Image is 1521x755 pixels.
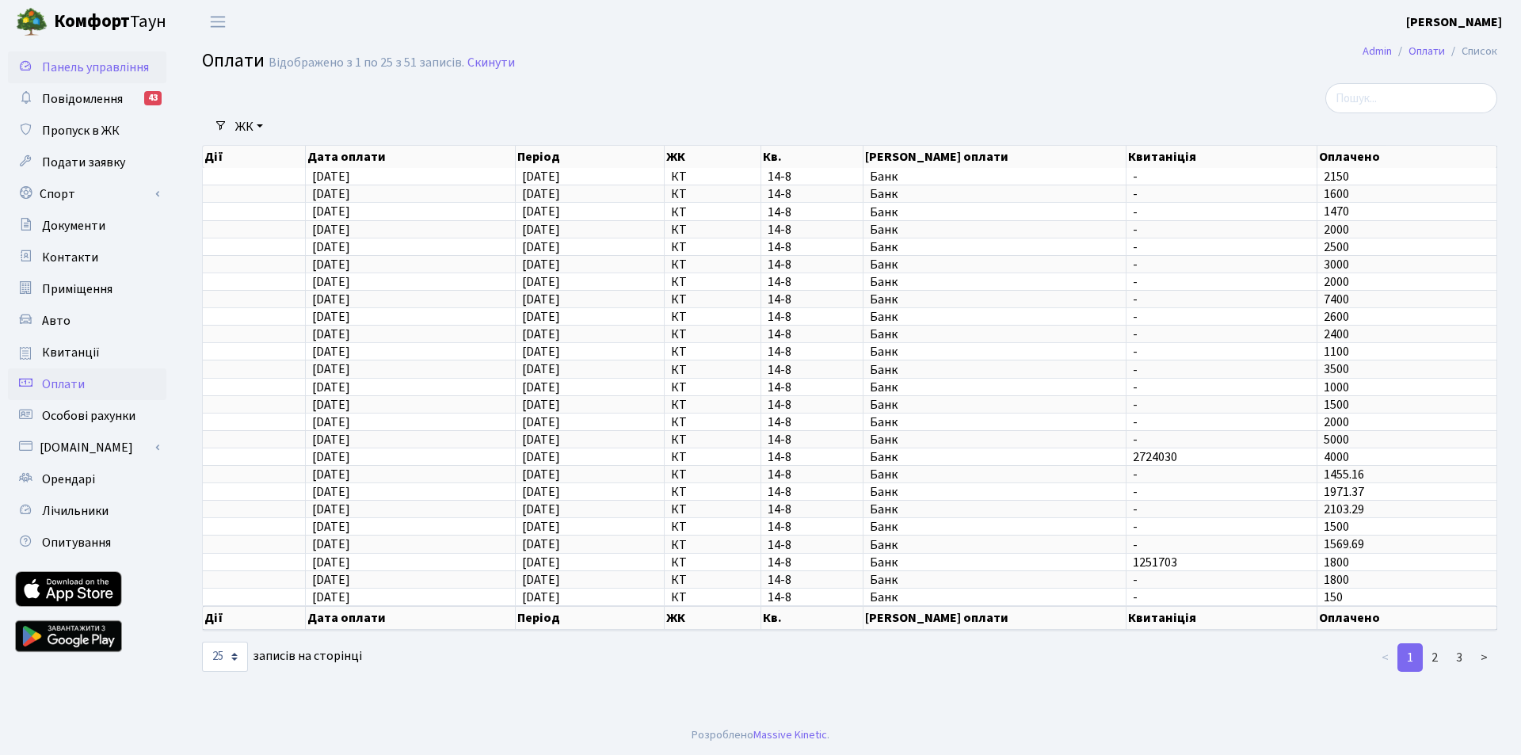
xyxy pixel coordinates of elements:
span: 2000 [1324,221,1349,238]
span: 14-8 [768,276,857,288]
span: Банк [870,591,1119,604]
span: Банк [870,451,1119,463]
span: - [1133,416,1311,429]
span: КТ [671,433,753,446]
span: Оплати [42,376,85,393]
input: Пошук... [1325,83,1497,113]
label: записів на сторінці [202,642,362,672]
span: Банк [870,468,1119,481]
span: 14-8 [768,364,857,376]
th: Квитаніція [1126,146,1318,168]
span: 1800 [1324,571,1349,589]
span: 14-8 [768,591,857,604]
span: [DATE] [522,221,560,238]
span: 14-8 [768,241,857,254]
span: 14-8 [768,170,857,183]
span: - [1133,328,1311,341]
span: 150 [1324,589,1343,606]
span: [DATE] [312,466,350,483]
span: 14-8 [768,381,857,394]
span: 5000 [1324,431,1349,448]
a: Контакти [8,242,166,273]
span: 14-8 [768,486,857,498]
span: Банк [870,293,1119,306]
div: Розроблено . [692,726,829,744]
a: Орендарі [8,463,166,495]
th: Кв. [761,606,864,630]
span: 14-8 [768,574,857,586]
a: Приміщення [8,273,166,305]
th: Період [516,606,665,630]
span: [DATE] [312,448,350,466]
span: [DATE] [312,238,350,256]
a: Admin [1363,43,1392,59]
span: Банк [870,486,1119,498]
span: [DATE] [312,256,350,273]
span: [DATE] [522,343,560,360]
a: 1 [1397,643,1423,672]
span: Банк [870,398,1119,411]
span: [DATE] [522,466,560,483]
span: [DATE] [312,204,350,221]
span: [DATE] [312,326,350,343]
span: Банк [870,345,1119,358]
a: 3 [1447,643,1472,672]
span: - [1133,398,1311,411]
span: 3500 [1324,361,1349,379]
span: [DATE] [312,343,350,360]
span: - [1133,468,1311,481]
th: Дата оплати [306,606,516,630]
span: КТ [671,276,753,288]
span: [DATE] [522,431,560,448]
span: 7400 [1324,291,1349,308]
span: [DATE] [312,501,350,518]
span: 2000 [1324,273,1349,291]
a: Авто [8,305,166,337]
span: - [1133,591,1311,604]
span: [DATE] [522,204,560,221]
span: 1500 [1324,518,1349,536]
th: Дії [203,146,306,168]
span: 2500 [1324,238,1349,256]
span: 2724030 [1133,451,1311,463]
span: 14-8 [768,345,857,358]
span: 2103.29 [1324,501,1364,518]
span: [DATE] [312,536,350,554]
span: [DATE] [312,308,350,326]
span: Банк [870,539,1119,551]
span: - [1133,574,1311,586]
span: 14-8 [768,188,857,200]
th: [PERSON_NAME] оплати [863,606,1126,630]
th: Оплачено [1317,606,1497,630]
span: Банк [870,223,1119,236]
a: Оплати [8,368,166,400]
th: Період [516,146,665,168]
span: КТ [671,345,753,358]
span: 14-8 [768,206,857,219]
span: Контакти [42,249,98,266]
a: Спорт [8,178,166,210]
a: Лічильники [8,495,166,527]
select: записів на сторінці [202,642,248,672]
span: 1000 [1324,379,1349,396]
span: Повідомлення [42,90,123,108]
span: [DATE] [522,448,560,466]
span: [DATE] [312,589,350,606]
a: Скинути [467,55,515,71]
span: 14-8 [768,328,857,341]
span: 14-8 [768,398,857,411]
b: [PERSON_NAME] [1406,13,1502,31]
span: 3000 [1324,256,1349,273]
span: [DATE] [522,326,560,343]
span: Таун [54,9,166,36]
span: Банк [870,416,1119,429]
span: 1470 [1324,204,1349,221]
span: Банк [870,503,1119,516]
span: Панель управління [42,59,149,76]
span: Банк [870,381,1119,394]
span: [DATE] [312,554,350,571]
span: [DATE] [522,256,560,273]
th: Дата оплати [306,146,516,168]
span: Авто [42,312,71,330]
a: Повідомлення43 [8,83,166,115]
